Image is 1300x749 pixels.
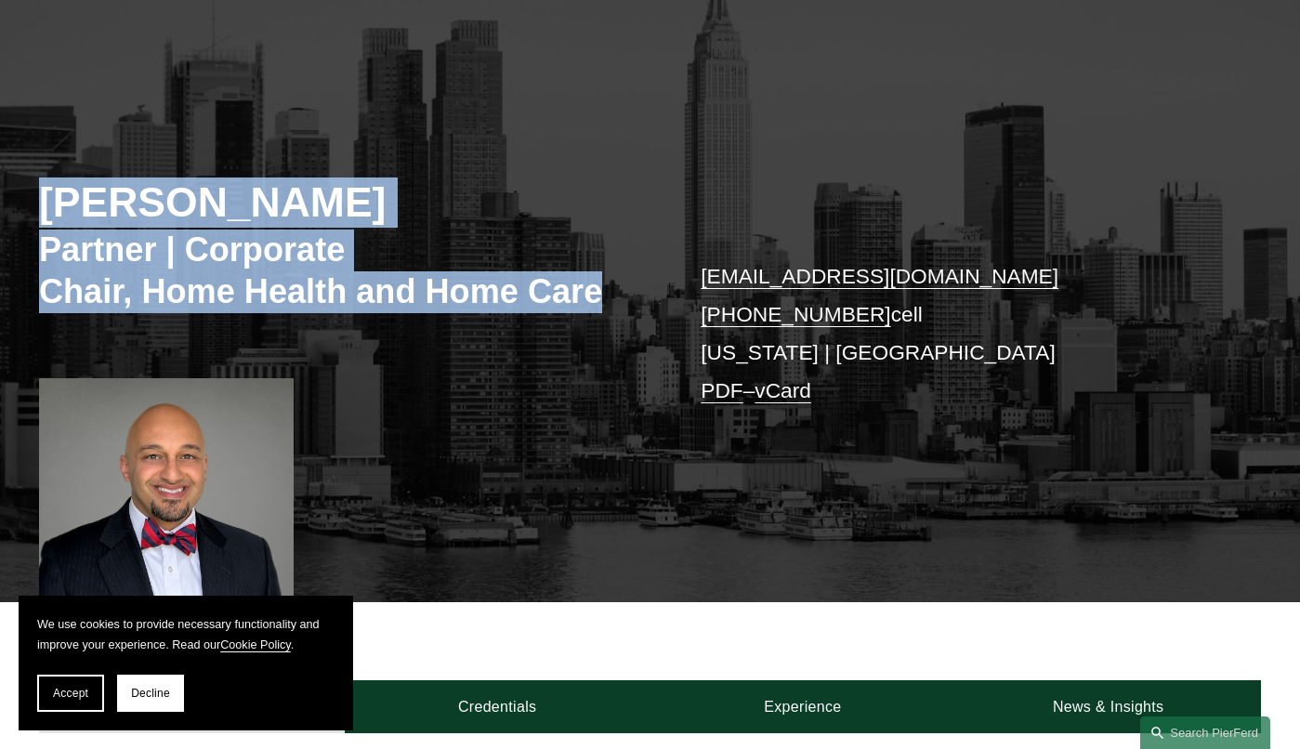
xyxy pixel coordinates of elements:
[220,638,291,651] a: Cookie Policy
[755,378,811,402] a: vCard
[39,230,650,312] h3: Partner | Corporate Chair, Home Health and Home Care
[37,675,104,712] button: Accept
[39,177,650,228] h2: [PERSON_NAME]
[117,675,184,712] button: Decline
[19,596,353,731] section: Cookie banner
[345,680,650,733] a: Credentials
[53,687,88,700] span: Accept
[701,302,890,326] a: [PHONE_NUMBER]
[701,257,1210,410] p: cell [US_STATE] | [GEOGRAPHIC_DATA] –
[1140,716,1270,749] a: Search this site
[37,614,335,657] p: We use cookies to provide necessary functionality and improve your experience. Read our .
[701,378,742,402] a: PDF
[701,264,1058,288] a: [EMAIL_ADDRESS][DOMAIN_NAME]
[131,687,170,700] span: Decline
[955,680,1261,733] a: News & Insights
[650,680,956,733] a: Experience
